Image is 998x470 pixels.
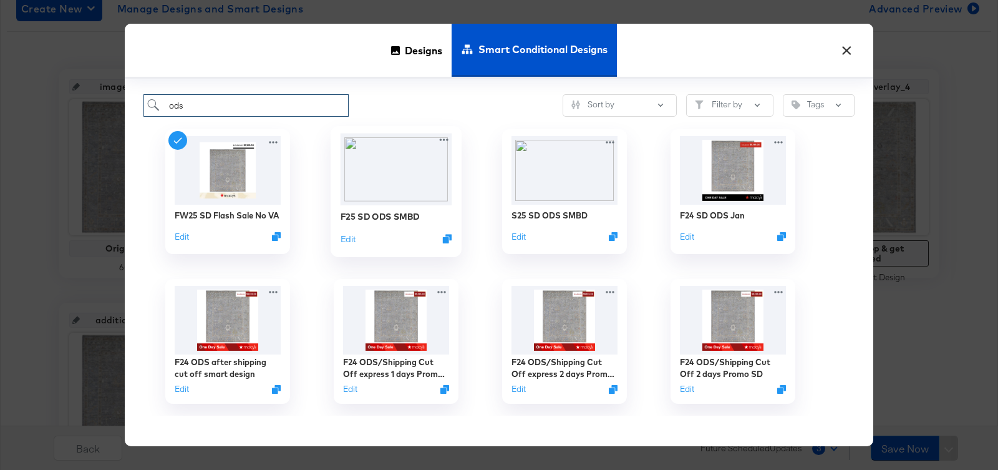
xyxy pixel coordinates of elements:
button: Edit [343,384,357,396]
img: tQwg391egKWW_JSaQwptqw.jpg [175,136,281,205]
button: Edit [680,384,694,396]
div: F24 SD ODS JanEditDuplicate [671,129,795,254]
img: WrlHC1nejm89hhsVahmMvg.jpg [511,286,618,355]
div: FW25 SD Flash Sale No VAEditDuplicate [165,129,290,254]
div: F24 ODS/Shipping Cut Off 2 days Promo SD [680,356,786,379]
button: Edit [511,384,526,396]
img: WrlHC1nejm89hhsVahmMvg.jpg [175,286,281,355]
svg: Duplicate [777,385,786,394]
svg: Duplicate [609,385,618,394]
svg: Tag [792,100,800,109]
button: Edit [175,231,189,243]
div: F25 SD ODS SMBD [341,210,420,222]
svg: Duplicate [272,232,281,241]
div: S25 SD ODS SMBDEditDuplicate [502,129,627,254]
div: F25 SD ODS SMBDEditDuplicate [331,126,462,257]
button: Edit [511,231,526,243]
button: Edit [341,233,356,245]
svg: Duplicate [272,385,281,394]
span: Smart Conditional Designs [478,22,608,77]
div: F24 ODS/Shipping Cut Off express 1 days Promo SD [343,356,449,379]
div: FW25 SD Flash Sale No VA [175,210,279,222]
img: WrlHC1nejm89hhsVahmMvg.jpg [680,286,786,355]
img: NZ0CaNDZ2fMOshpZSYuZPQ.jpg [680,136,786,205]
svg: Filter [695,100,704,109]
button: FilterFilter by [686,94,773,117]
div: F24 ODS after shipping cut off smart designEditDuplicate [165,279,290,404]
svg: Duplicate [609,232,618,241]
button: Edit [680,231,694,243]
svg: Sliders [571,100,580,109]
input: Search for a design [143,94,349,117]
span: Designs [405,22,442,77]
img: WrlHC1nejm89hhsVahmMvg.jpg [343,286,449,355]
svg: Duplicate [443,234,452,243]
img: fl_layer_apply%2Cg_n [341,134,452,205]
div: F24 SD ODS Jan [680,210,745,222]
button: SlidersSort by [563,94,677,117]
div: F24 ODS/Shipping Cut Off 2 days Promo SDEditDuplicate [671,279,795,404]
div: F24 ODS after shipping cut off smart design [175,356,281,379]
button: TagTags [783,94,855,117]
div: F24 ODS/Shipping Cut Off express 2 days Promo SDEditDuplicate [502,279,627,404]
svg: Duplicate [777,232,786,241]
button: Edit [175,384,189,396]
div: S25 SD ODS SMBD [511,210,588,222]
button: × [835,36,858,59]
div: F24 ODS/Shipping Cut Off express 2 days Promo SD [511,356,618,379]
svg: Duplicate [440,385,449,394]
div: F24 ODS/Shipping Cut Off express 1 days Promo SDEditDuplicate [334,279,458,404]
img: l_artefacts:FBcPjC_3SAO_k6 [511,136,618,205]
